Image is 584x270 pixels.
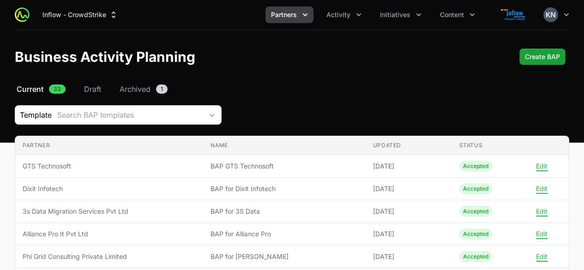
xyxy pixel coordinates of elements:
[23,229,196,239] span: Alliance Pro It Pvt Ltd
[373,184,445,193] span: [DATE]
[440,10,464,19] span: Content
[265,6,313,23] button: Partners
[536,162,548,170] button: Edit
[366,136,452,155] th: Updated
[23,162,196,171] span: GTS Technosoft
[156,84,168,94] span: 1
[84,84,101,95] span: Draft
[536,207,548,216] button: Edit
[120,84,151,95] span: Archived
[373,162,445,171] span: [DATE]
[452,136,538,155] th: Status
[118,84,169,95] a: Archived1
[23,184,196,193] span: Dixit Infotech
[536,230,548,238] button: Edit
[373,252,445,261] span: [DATE]
[380,10,410,19] span: Initiatives
[23,252,196,261] span: Phi Grid Consulting Private Limited
[52,106,221,124] button: Search BAP templates
[17,84,43,95] span: Current
[37,6,124,23] button: Inflow - CrowdStrike
[326,10,350,19] span: Activity
[374,6,427,23] div: Initiatives menu
[373,229,445,239] span: [DATE]
[30,6,481,23] div: Main navigation
[374,6,427,23] button: Initiatives
[15,7,30,22] img: ActivitySource
[211,162,358,171] span: BAP GTS Technosoft
[15,84,67,95] a: Current33
[373,207,445,216] span: [DATE]
[49,84,66,94] span: 33
[15,109,52,120] span: Template
[321,6,367,23] div: Activity menu
[203,136,365,155] th: Name
[57,109,203,120] div: Search BAP templates
[492,6,536,24] img: Inflow
[211,184,358,193] span: BAP for Dixit Infotech
[23,207,196,216] span: 3s Data Migration Services Pvt Ltd
[536,252,548,261] button: Edit
[525,51,560,62] span: Create BAP
[82,84,103,95] a: Draft
[434,6,481,23] div: Content menu
[15,48,195,65] h1: Business Activity Planning
[434,6,481,23] button: Content
[519,48,566,65] div: Primary actions
[519,48,566,65] button: Create BAP
[536,185,548,193] button: Edit
[211,229,358,239] span: BAP for Alliance Pro
[211,252,358,261] span: BAP for [PERSON_NAME]
[321,6,367,23] button: Activity
[15,136,203,155] th: Partner
[37,6,124,23] div: Supplier switch menu
[15,105,569,125] section: Business Activity Plan Filters
[271,10,297,19] span: Partners
[15,84,569,95] nav: Business Activity Plan Navigation navigation
[265,6,313,23] div: Partners menu
[543,7,558,22] img: Kaustubh N
[211,207,358,216] span: BAP for 3S Data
